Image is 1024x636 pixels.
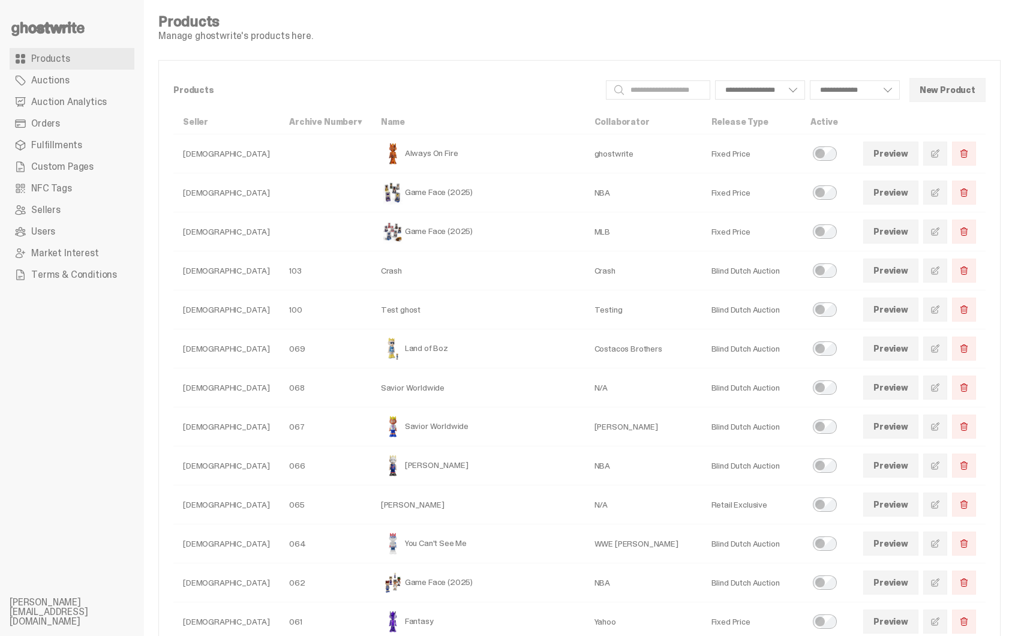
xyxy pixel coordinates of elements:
a: NFC Tags [10,178,134,199]
td: Blind Dutch Auction [702,524,801,563]
td: Blind Dutch Auction [702,446,801,485]
p: Products [173,86,596,94]
a: Fulfillments [10,134,134,156]
a: Preview [863,610,918,634]
button: Delete Product [952,298,976,322]
span: Users [31,227,55,236]
td: Fixed Price [702,173,801,212]
span: Market Interest [31,248,99,258]
td: Crash [371,251,585,290]
a: Preview [863,532,918,556]
a: Preview [863,337,918,361]
p: Manage ghostwrite's products here. [158,31,313,41]
td: Blind Dutch Auction [702,329,801,368]
a: Auction Analytics [10,91,134,113]
td: Blind Dutch Auction [702,368,801,407]
td: Fixed Price [702,212,801,251]
a: Users [10,221,134,242]
td: Testing [585,290,702,329]
button: Delete Product [952,532,976,556]
td: Costacos Brothers [585,329,702,368]
td: 068 [280,368,371,407]
td: [PERSON_NAME] [371,485,585,524]
td: 066 [280,446,371,485]
img: Game Face (2025) [381,571,405,595]
button: New Product [909,78,986,102]
td: N/A [585,368,702,407]
td: Land of Boz [371,329,585,368]
td: [DEMOGRAPHIC_DATA] [173,563,280,602]
td: Fixed Price [702,134,801,173]
span: Custom Pages [31,162,94,172]
td: ghostwrite [585,134,702,173]
a: Preview [863,220,918,244]
td: 067 [280,407,371,446]
span: Sellers [31,205,61,215]
th: Seller [173,110,280,134]
td: You Can't See Me [371,524,585,563]
button: Delete Product [952,142,976,166]
span: Products [31,54,70,64]
th: Release Type [702,110,801,134]
a: Preview [863,493,918,517]
td: Savior Worldwide [371,368,585,407]
button: Delete Product [952,454,976,478]
td: Crash [585,251,702,290]
td: [DEMOGRAPHIC_DATA] [173,173,280,212]
td: [DEMOGRAPHIC_DATA] [173,329,280,368]
li: [PERSON_NAME][EMAIL_ADDRESS][DOMAIN_NAME] [10,598,154,626]
td: [DEMOGRAPHIC_DATA] [173,524,280,563]
td: Test ghost [371,290,585,329]
td: Blind Dutch Auction [702,563,801,602]
a: Preview [863,142,918,166]
button: Delete Product [952,220,976,244]
img: Savior Worldwide [381,415,405,439]
a: Preview [863,181,918,205]
td: [DEMOGRAPHIC_DATA] [173,485,280,524]
td: Blind Dutch Auction [702,407,801,446]
td: [PERSON_NAME] [371,446,585,485]
img: Land of Boz [381,337,405,361]
button: Delete Product [952,571,976,595]
button: Delete Product [952,337,976,361]
td: 064 [280,524,371,563]
th: Name [371,110,585,134]
a: Preview [863,415,918,439]
a: Terms & Conditions [10,264,134,286]
td: NBA [585,563,702,602]
td: Game Face (2025) [371,212,585,251]
td: 062 [280,563,371,602]
td: 100 [280,290,371,329]
td: Retail Exclusive [702,485,801,524]
a: Auctions [10,70,134,91]
button: Delete Product [952,181,976,205]
a: Sellers [10,199,134,221]
td: 065 [280,485,371,524]
td: [DEMOGRAPHIC_DATA] [173,212,280,251]
h4: Products [158,14,313,29]
a: Custom Pages [10,156,134,178]
a: Preview [863,454,918,478]
td: Blind Dutch Auction [702,251,801,290]
span: NFC Tags [31,184,72,193]
a: Archive Number▾ [289,116,362,127]
td: 103 [280,251,371,290]
span: Auction Analytics [31,97,107,107]
td: [PERSON_NAME] [585,407,702,446]
span: Orders [31,119,60,128]
img: You Can't See Me [381,532,405,556]
td: Blind Dutch Auction [702,290,801,329]
a: Preview [863,571,918,595]
span: Terms & Conditions [31,270,117,280]
span: ▾ [358,116,362,127]
button: Delete Product [952,415,976,439]
td: MLB [585,212,702,251]
td: [DEMOGRAPHIC_DATA] [173,368,280,407]
td: NBA [585,173,702,212]
button: Delete Product [952,610,976,634]
td: Always On Fire [371,134,585,173]
span: Fulfillments [31,140,82,150]
td: Game Face (2025) [371,173,585,212]
img: Game Face (2025) [381,181,405,205]
a: Active [810,116,838,127]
